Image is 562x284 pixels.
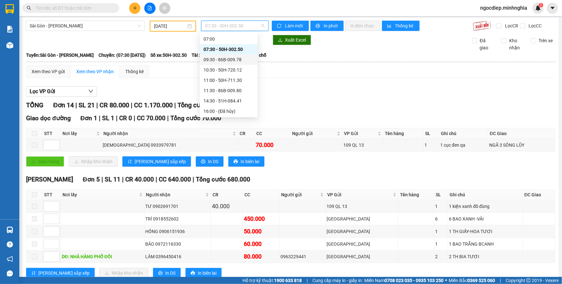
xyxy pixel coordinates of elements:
[204,56,254,63] div: 09:30 - 86B-009.78
[488,139,555,152] td: NGÃ 3 SÔNG LŨY
[326,213,398,225] td: Sài Gòn
[324,22,338,29] span: In phơi
[62,191,138,198] span: Nơi lấy
[119,114,132,122] span: CR 0
[191,271,195,276] span: printer
[344,130,376,137] span: VP Gửi
[449,228,521,235] div: 1 TH GIẤY-HOA TƯƠI
[146,228,210,235] div: HỒNG 0906151936
[170,114,221,122] span: Tổng cước 70.000
[116,114,118,122] span: |
[69,156,118,167] button: downloadNhập kho nhận
[435,215,447,222] div: 6
[204,46,254,53] div: 07:30 - 50H-302.50
[281,253,324,260] div: 0963229441
[79,101,95,109] span: SL 21
[316,24,321,29] span: printer
[277,24,282,29] span: sync
[167,114,169,122] span: |
[100,268,148,278] button: downloadNhập kho nhận
[540,3,542,7] span: 1
[424,128,439,139] th: SL
[100,101,129,109] span: CR 80.000
[205,21,265,31] span: 07:30 - 50H-302.50
[255,128,291,139] th: CC
[211,190,243,200] th: CR
[439,128,488,139] th: Ghi chú
[327,228,397,235] div: [GEOGRAPHIC_DATA]
[174,101,176,109] span: |
[99,52,146,59] span: Chuyến: (07:30 [DATE])
[122,176,124,183] span: |
[507,37,526,51] span: Kho nhận
[7,256,13,262] span: notification
[342,139,383,152] td: 109 QL 13
[192,52,205,59] span: Tài xế:
[327,240,397,248] div: [GEOGRAPHIC_DATA]
[148,6,152,10] span: file-add
[7,270,13,277] span: message
[387,24,393,29] span: bar-chart
[310,21,344,31] button: printerIn phơi
[327,253,397,260] div: [GEOGRAPHIC_DATA]
[146,191,205,198] span: Người nhận
[204,35,254,43] div: 07:00
[502,22,519,29] span: Lọc CR
[165,269,176,277] span: In DS
[6,227,13,233] img: warehouse-icon
[467,278,495,283] strong: 0369 525 060
[281,191,319,198] span: Người gửi
[385,278,443,283] strong: 0708 023 035 - 0935 103 250
[536,37,556,44] span: Trên xe
[241,158,259,165] span: In biên lai
[105,176,120,183] span: SL 11
[88,89,93,94] span: down
[5,4,14,14] img: logo-vxr
[285,36,306,44] span: Xuất Excel
[208,158,218,165] span: In DS
[449,215,521,222] div: 6 BAO XANH -VẢI
[445,279,447,282] span: ⚪️
[83,176,100,183] span: Đơn 5
[440,142,487,149] div: 1 cục đen qa
[272,21,309,31] button: syncLàm mới
[30,87,55,95] span: Lọc VP Gửi
[382,21,420,31] button: bar-chartThống kê
[153,268,181,278] button: printerIn DS
[256,141,289,150] div: 70.000
[326,200,398,213] td: 109 QL 13
[38,269,90,277] span: [PERSON_NAME] sắp xếp
[273,35,311,45] button: downloadXuất Excel
[475,4,532,12] span: ngocdiep.minhnghia
[26,86,97,97] button: Lọc VP Gửi
[7,241,13,248] span: question-circle
[326,225,398,238] td: Sài Gòn
[26,53,94,58] b: Tuyến: Sài Gòn - [PERSON_NAME]
[30,21,141,31] span: Sài Gòn - Phan Rí
[159,176,191,183] span: CC 640.000
[128,159,132,164] span: sort-ascending
[177,101,238,109] span: Tổng cước 1.250.000
[196,176,250,183] span: Tổng cước 680.000
[238,128,255,139] th: CR
[477,37,497,51] span: Đã giao
[212,202,242,211] div: 40.000
[435,253,447,260] div: 2
[101,176,103,183] span: |
[81,114,98,122] span: Đơn 1
[364,277,443,284] span: Miền Nam
[425,142,438,149] div: 1
[129,3,140,14] button: plus
[43,128,61,139] th: STT
[159,3,170,14] button: aim
[228,156,264,167] button: printerIn biên lai
[327,191,392,198] span: VP Gửi
[204,87,254,94] div: 11:30 - 86B-009.80
[449,240,521,248] div: 1 BAO TRẮNG BCANH
[285,22,304,29] span: Làm mới
[134,114,135,122] span: |
[32,68,65,75] div: Xem theo VP gửi
[103,130,231,137] span: Người nhận
[327,215,397,222] div: [GEOGRAPHIC_DATA]
[201,159,205,164] span: printer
